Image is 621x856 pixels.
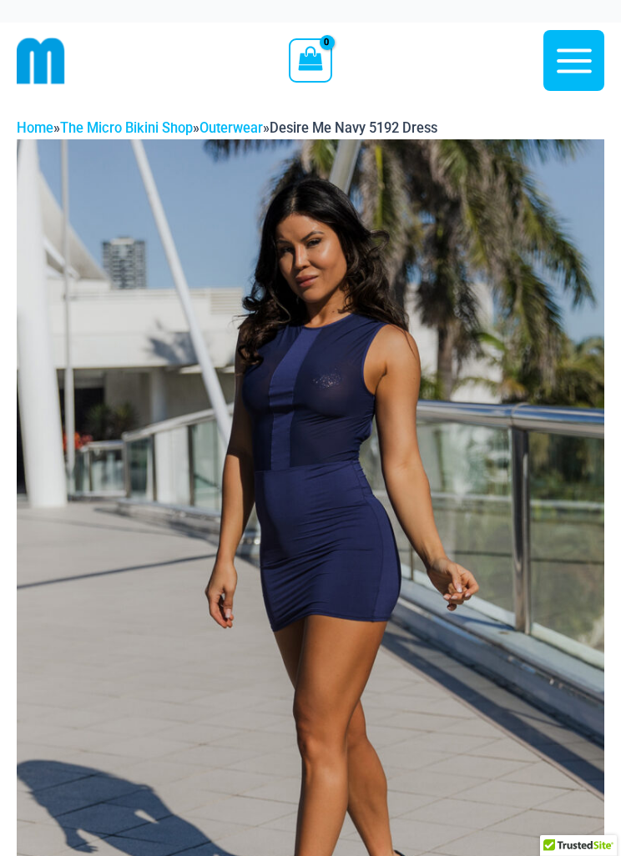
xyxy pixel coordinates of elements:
a: Home [17,120,53,136]
a: The Micro Bikini Shop [60,120,193,136]
span: Desire Me Navy 5192 Dress [270,120,437,136]
a: View Shopping Cart, empty [289,38,331,82]
img: cropped mm emblem [17,37,65,85]
a: Outerwear [199,120,263,136]
span: » » » [17,120,437,136]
